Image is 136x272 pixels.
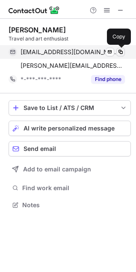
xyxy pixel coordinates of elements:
[9,35,131,43] div: Travel and art enthusiast
[9,141,131,156] button: Send email
[24,104,116,111] div: Save to List / ATS / CRM
[9,162,131,177] button: Add to email campaign
[21,48,118,56] span: [EMAIL_ADDRESS][DOMAIN_NAME]
[9,121,131,136] button: AI write personalized message
[9,182,131,194] button: Find work email
[23,166,91,173] span: Add to email campaign
[91,75,125,84] button: Reveal Button
[24,125,115,132] span: AI write personalized message
[9,5,60,15] img: ContactOut v5.3.10
[9,199,131,211] button: Notes
[9,26,66,34] div: [PERSON_NAME]
[21,62,125,69] span: [PERSON_NAME][EMAIL_ADDRESS][DOMAIN_NAME]
[9,100,131,116] button: save-profile-one-click
[22,201,127,209] span: Notes
[22,184,127,192] span: Find work email
[24,145,56,152] span: Send email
